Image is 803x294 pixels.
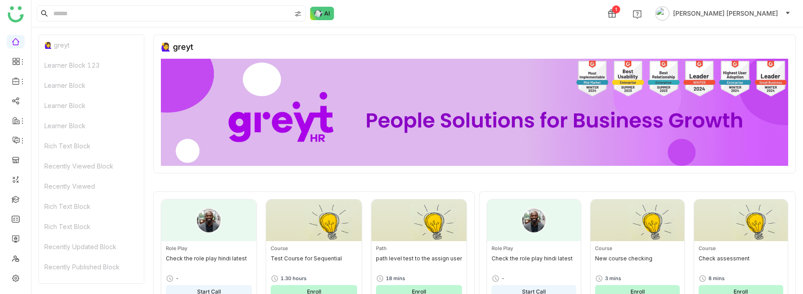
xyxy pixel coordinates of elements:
[271,255,357,269] div: Test Course for Sequential
[294,10,302,17] img: search-type.svg
[673,9,778,18] span: [PERSON_NAME] [PERSON_NAME]
[271,245,357,252] div: Course
[501,275,505,282] div: -
[699,255,783,269] div: Check assessment
[699,245,783,252] div: Course
[39,75,144,95] div: Learner Block
[595,255,680,269] div: New course checking
[591,199,684,241] img: Thumbnail
[166,274,174,282] img: timer.svg
[655,6,669,21] img: avatar
[595,245,680,252] div: Course
[39,196,144,216] div: Rich Text Block
[281,275,307,282] div: 1.30 hours
[39,216,144,237] div: Rich Text Block
[694,199,788,241] img: Thumbnail
[271,274,279,282] img: timer.svg
[39,237,144,257] div: Recently Updated Block
[161,42,193,52] div: 🙋‍♀️ greyt
[39,116,144,136] div: Learner Block
[39,176,144,196] div: Recently Viewed
[633,10,642,19] img: help.svg
[196,208,221,233] img: male-person.png
[376,255,462,269] div: path level test to the assign user
[166,255,252,269] div: Check the role play hindi latest
[39,136,144,156] div: Rich Text Block
[376,245,462,252] div: Path
[39,55,144,75] div: Learner Block 123
[492,255,576,269] div: Check the role play hindi latest
[39,35,144,55] div: 🙋‍♀️ greyt
[166,245,252,252] div: Role Play
[8,6,24,22] img: logo
[386,275,405,282] div: 18 mins
[708,275,725,282] div: 8 mins
[653,6,792,21] button: [PERSON_NAME] [PERSON_NAME]
[39,257,144,277] div: Recently Published Block
[605,275,621,282] div: 3 mins
[376,274,384,282] img: timer.svg
[371,199,466,241] img: Thumbnail
[39,156,144,176] div: Recently Viewed Block
[161,59,788,166] img: 68ca8a786afc163911e2cfd3
[699,274,707,282] img: timer.svg
[492,245,576,252] div: Role Play
[266,199,361,241] img: Thumbnail
[492,274,500,282] img: timer.svg
[310,7,334,20] img: ask-buddy-normal.svg
[522,208,547,233] img: male-person.png
[176,275,179,282] div: -
[612,5,620,13] div: 1
[595,274,603,282] img: timer.svg
[39,95,144,116] div: Learner Block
